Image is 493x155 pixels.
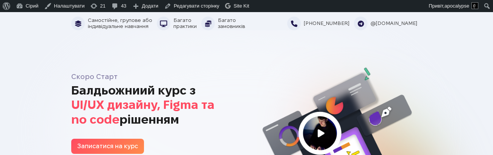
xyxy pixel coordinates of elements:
[157,17,201,30] li: Багато практики
[201,17,250,30] li: Багато замовників
[71,73,240,80] h5: Скоро Старт
[234,3,249,9] span: Site Kit
[71,139,144,154] a: Записатися на курс
[71,83,240,127] h1: Балдьожниий курс з рішенням
[71,98,214,126] mark: UI/UX дизайну, Figma та no code
[287,17,354,30] li: [PHONE_NUMBER]
[444,3,469,9] span: apocalypse
[71,17,157,30] li: Самостійне, групове або індивідуальне навчання
[354,17,422,30] li: @[DOMAIN_NAME]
